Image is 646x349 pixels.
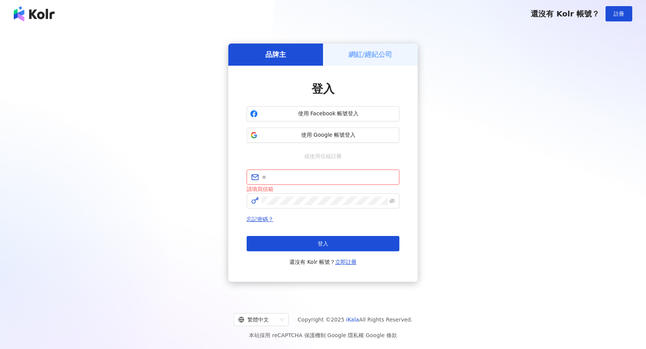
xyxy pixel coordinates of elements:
[238,313,277,326] div: 繁體中文
[265,50,286,59] h5: 品牌主
[335,259,357,265] a: 立即註冊
[261,110,396,118] span: 使用 Facebook 帳號登入
[249,331,397,340] span: 本站採用 reCAPTCHA 保護機制
[327,332,364,338] a: Google 隱私權
[318,241,328,247] span: 登入
[247,128,399,143] button: 使用 Google 帳號登入
[247,236,399,251] button: 登入
[247,216,273,222] a: 忘記密碼？
[14,6,55,21] img: logo
[312,82,334,95] span: 登入
[289,257,357,267] span: 還沒有 Kolr 帳號？
[326,332,328,338] span: |
[247,106,399,121] button: 使用 Facebook 帳號登入
[346,317,359,323] a: iKala
[364,332,366,338] span: |
[606,6,632,21] button: 註冊
[261,131,396,139] span: 使用 Google 帳號登入
[366,332,397,338] a: Google 條款
[247,185,399,193] div: 請填寫信箱
[298,315,413,324] span: Copyright © 2025 All Rights Reserved.
[299,152,347,160] span: 或使用信箱註冊
[349,50,392,59] h5: 網紅/經紀公司
[614,11,624,17] span: 註冊
[531,9,599,18] span: 還沒有 Kolr 帳號？
[389,198,395,204] span: eye-invisible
